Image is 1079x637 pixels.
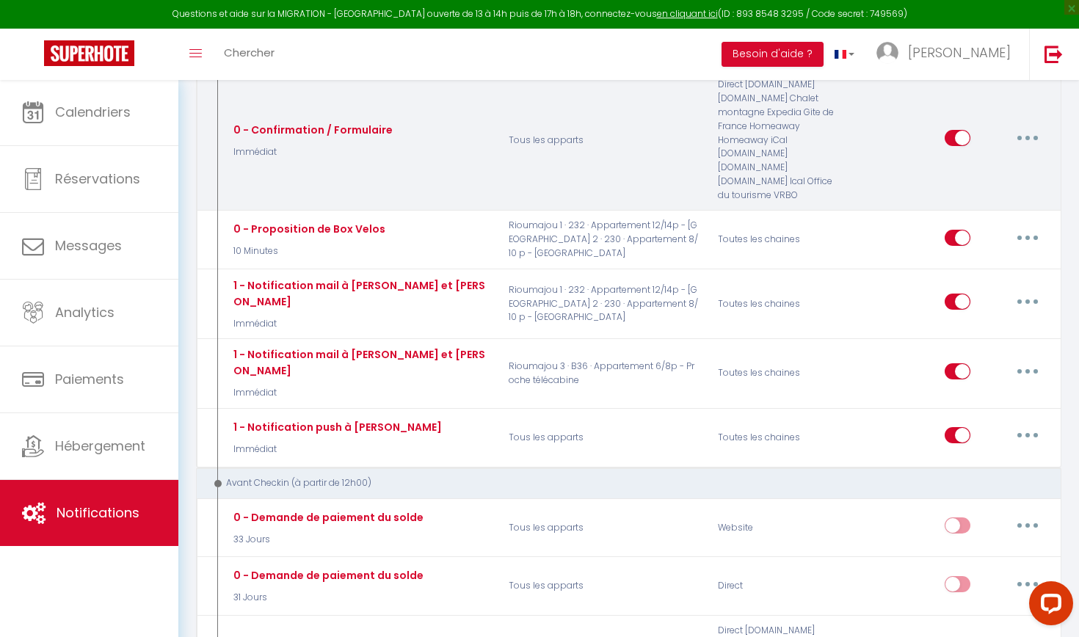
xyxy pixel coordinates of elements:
p: Rioumajou 1 · 232 · Appartement 12/14p - [GEOGRAPHIC_DATA] 2 · 230 · Appartement 8/10 p - [GEOGRA... [499,277,708,331]
button: Besoin d'aide ? [722,42,824,67]
div: Direct [DOMAIN_NAME] [DOMAIN_NAME] Chalet montagne Expedia Gite de France Homeaway Homeaway iCal ... [708,78,848,203]
p: Immédiat [230,386,490,400]
div: Toutes les chaines [708,346,848,400]
img: logout [1045,45,1063,63]
p: 10 Minutes [230,244,385,258]
div: 1 - Notification mail à [PERSON_NAME] et [PERSON_NAME] [230,277,490,310]
span: Notifications [57,503,139,522]
p: Tous les apparts [499,506,708,549]
iframe: LiveChat chat widget [1017,575,1079,637]
div: 1 - Notification mail à [PERSON_NAME] et [PERSON_NAME] [230,346,490,379]
span: Paiements [55,370,124,388]
div: 0 - Demande de paiement du solde [230,509,424,525]
p: Immédiat [230,443,442,456]
span: Analytics [55,303,115,321]
span: Calendriers [55,103,131,121]
a: en cliquant ici [657,7,718,20]
img: ... [876,42,898,64]
a: Chercher [213,29,286,80]
div: 0 - Confirmation / Formulaire [230,122,393,138]
p: Tous les apparts [499,78,708,203]
p: Tous les apparts [499,416,708,459]
img: Super Booking [44,40,134,66]
a: ... [PERSON_NAME] [865,29,1029,80]
span: [PERSON_NAME] [908,43,1011,62]
div: Toutes les chaines [708,219,848,261]
div: Avant Checkin (à partir de 12h00) [210,476,1031,490]
div: Toutes les chaines [708,277,848,331]
p: Rioumajou 1 · 232 · Appartement 12/14p - [GEOGRAPHIC_DATA] 2 · 230 · Appartement 8/10 p - [GEOGRA... [499,219,708,261]
p: 33 Jours [230,533,424,547]
p: Rioumajou 3 · B36 · Appartement 6/8p - Proche télécabine [499,346,708,400]
p: Tous les apparts [499,565,708,608]
div: Direct [708,565,848,608]
div: 0 - Demande de paiement du solde [230,567,424,583]
div: 0 - Proposition de Box Velos [230,221,385,237]
span: Réservations [55,170,140,188]
span: Hébergement [55,437,145,455]
p: Immédiat [230,145,393,159]
div: Toutes les chaines [708,416,848,459]
div: 1 - Notification push à [PERSON_NAME] [230,419,442,435]
p: 31 Jours [230,591,424,605]
span: Messages [55,236,122,255]
p: Immédiat [230,317,490,331]
div: Website [708,506,848,549]
span: Chercher [224,45,275,60]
